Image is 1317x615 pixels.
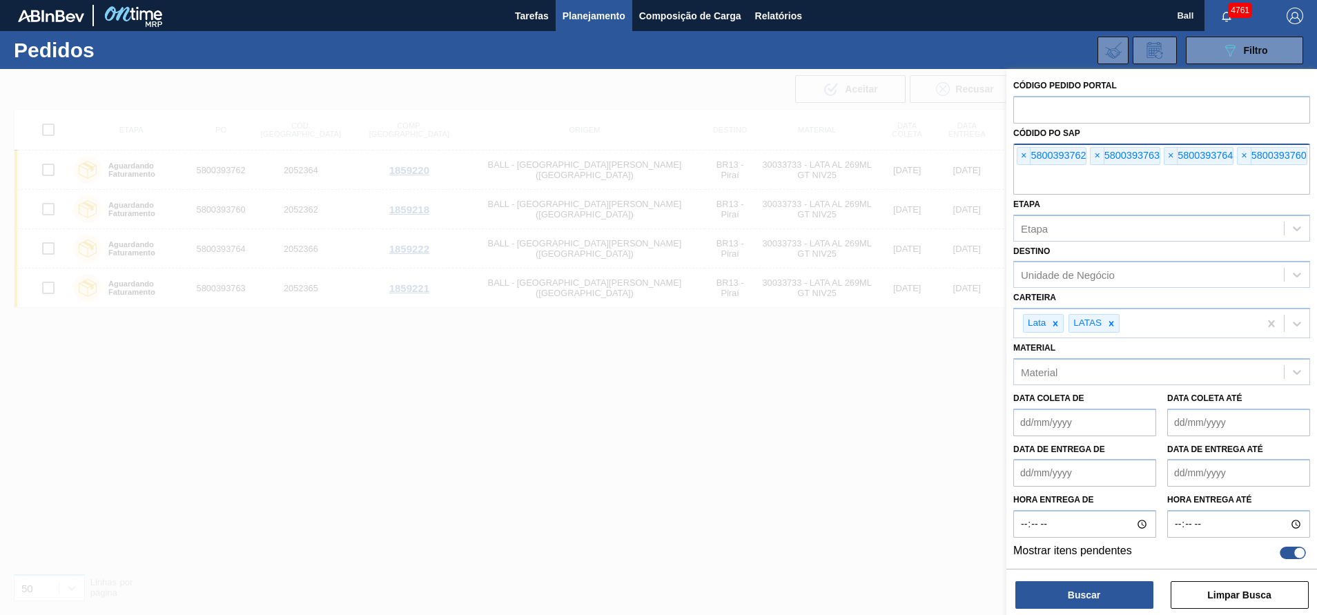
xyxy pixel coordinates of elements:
img: Logout [1287,8,1303,24]
label: Carteira [1013,293,1056,302]
span: × [1091,148,1104,164]
label: Etapa [1013,199,1040,209]
span: Composição de Carga [639,8,741,24]
span: × [1164,148,1178,164]
div: Etapa [1021,222,1048,234]
button: Filtro [1186,37,1303,64]
div: LATAS [1069,315,1104,332]
div: Solicitação de Revisão de Pedidos [1133,37,1177,64]
input: dd/mm/yyyy [1013,409,1156,436]
div: 5800393763 [1090,147,1160,165]
input: dd/mm/yyyy [1013,459,1156,487]
label: Hora entrega de [1013,490,1156,510]
span: × [1017,148,1031,164]
span: 4761 [1228,3,1252,18]
img: TNhmsLtSVTkK8tSr43FrP2fwEKptu5GPRR3wAAAABJRU5ErkJggg== [18,10,84,22]
div: Unidade de Negócio [1021,269,1115,281]
div: 5800393762 [1017,147,1086,165]
input: dd/mm/yyyy [1167,459,1310,487]
span: Relatórios [755,8,802,24]
span: Filtro [1244,45,1268,56]
div: Importar Negociações dos Pedidos [1097,37,1129,64]
div: Material [1021,366,1057,378]
label: Data de Entrega de [1013,445,1105,454]
label: Códido PO SAP [1013,128,1080,138]
label: Hora entrega até [1167,490,1310,510]
label: Mostrar itens pendentes [1013,545,1132,561]
div: Lata [1024,315,1048,332]
label: Material [1013,343,1055,353]
button: Notificações [1204,6,1249,26]
label: Destino [1013,246,1050,256]
span: Planejamento [563,8,625,24]
label: Data de Entrega até [1167,445,1263,454]
label: Código Pedido Portal [1013,81,1117,90]
input: dd/mm/yyyy [1167,409,1310,436]
label: Data coleta até [1167,393,1242,403]
div: 5800393760 [1237,147,1307,165]
span: × [1238,148,1251,164]
label: Data coleta de [1013,393,1084,403]
div: 5800393764 [1164,147,1233,165]
h1: Pedidos [14,42,220,58]
span: Tarefas [515,8,549,24]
